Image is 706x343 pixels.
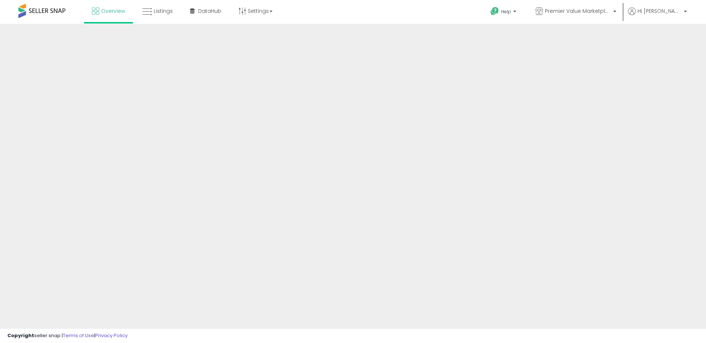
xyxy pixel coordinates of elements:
span: DataHub [198,7,221,15]
i: Get Help [490,7,499,16]
a: Hi [PERSON_NAME] [628,7,687,24]
span: Hi [PERSON_NAME] [638,7,682,15]
span: Premier Value Marketplace LLC [545,7,611,15]
span: Overview [101,7,125,15]
span: Listings [154,7,173,15]
span: Help [501,8,511,15]
a: Help [485,1,524,24]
